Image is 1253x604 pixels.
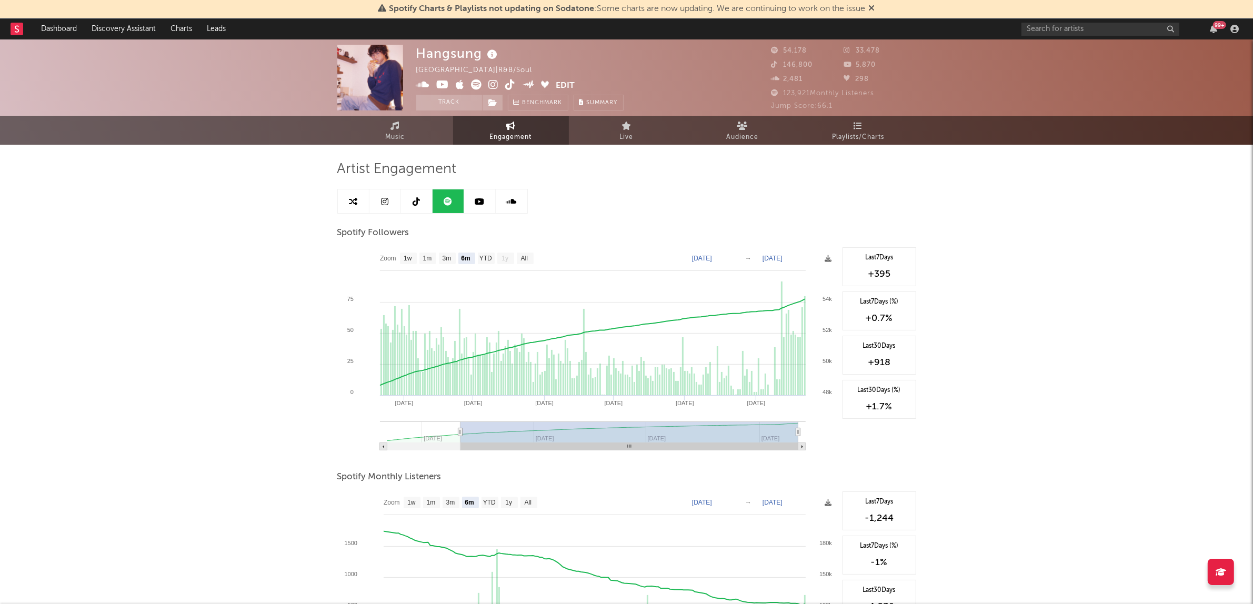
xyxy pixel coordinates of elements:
[832,131,884,144] span: Playlists/Charts
[848,541,910,551] div: Last 7 Days (%)
[380,255,396,263] text: Zoom
[502,255,508,263] text: 1y
[344,571,357,577] text: 1000
[844,62,876,68] span: 5,870
[574,95,624,110] button: Summary
[1210,25,1217,33] button: 99+
[823,327,832,333] text: 52k
[692,499,712,506] text: [DATE]
[692,255,712,262] text: [DATE]
[1021,23,1179,36] input: Search for artists
[823,358,832,364] text: 50k
[347,327,353,333] text: 50
[745,499,751,506] text: →
[676,400,694,406] text: [DATE]
[347,296,353,302] text: 75
[404,255,412,263] text: 1w
[337,227,409,239] span: Spotify Followers
[453,116,569,145] a: Engagement
[848,556,910,569] div: -1 %
[442,255,451,263] text: 3m
[199,18,233,39] a: Leads
[483,499,495,507] text: YTD
[747,400,765,406] text: [DATE]
[869,5,875,13] span: Dismiss
[461,255,470,263] text: 6m
[416,95,482,110] button: Track
[848,312,910,325] div: +0.7 %
[848,268,910,280] div: +395
[745,255,751,262] text: →
[337,116,453,145] a: Music
[685,116,800,145] a: Audience
[479,255,492,263] text: YTD
[464,400,482,406] text: [DATE]
[771,90,875,97] span: 123,921 Monthly Listeners
[848,341,910,351] div: Last 30 Days
[337,471,442,484] span: Spotify Monthly Listeners
[848,497,910,507] div: Last 7 Days
[389,5,866,13] span: : Some charts are now updating. We are continuing to work on the issue
[465,499,474,507] text: 6m
[823,389,832,395] text: 48k
[389,5,595,13] span: Spotify Charts & Playlists not updating on Sodatone
[848,253,910,263] div: Last 7 Days
[535,400,554,406] text: [DATE]
[524,499,531,507] text: All
[569,116,685,145] a: Live
[395,400,413,406] text: [DATE]
[844,76,869,83] span: 298
[416,45,500,62] div: Hangsung
[819,540,832,546] text: 180k
[344,540,357,546] text: 1500
[848,356,910,369] div: +918
[407,499,416,507] text: 1w
[426,499,435,507] text: 1m
[587,100,618,106] span: Summary
[763,255,783,262] text: [DATE]
[620,131,634,144] span: Live
[771,47,807,54] span: 54,178
[848,386,910,395] div: Last 30 Days (%)
[844,47,880,54] span: 33,478
[350,389,353,395] text: 0
[848,586,910,595] div: Last 30 Days
[604,400,623,406] text: [DATE]
[337,163,457,176] span: Artist Engagement
[848,512,910,525] div: -1,244
[508,95,568,110] a: Benchmark
[771,103,833,109] span: Jump Score: 66.1
[1213,21,1226,29] div: 99 +
[800,116,916,145] a: Playlists/Charts
[163,18,199,39] a: Charts
[763,499,783,506] text: [DATE]
[34,18,84,39] a: Dashboard
[385,131,405,144] span: Music
[505,499,512,507] text: 1y
[446,499,455,507] text: 3m
[520,255,527,263] text: All
[823,296,832,302] text: 54k
[523,97,563,109] span: Benchmark
[347,358,353,364] text: 25
[556,79,575,93] button: Edit
[848,297,910,307] div: Last 7 Days (%)
[819,571,832,577] text: 150k
[848,400,910,413] div: +1.7 %
[423,255,432,263] text: 1m
[416,64,545,77] div: [GEOGRAPHIC_DATA] | R&B/Soul
[726,131,758,144] span: Audience
[771,62,813,68] span: 146,800
[490,131,532,144] span: Engagement
[384,499,400,507] text: Zoom
[771,76,803,83] span: 2,481
[84,18,163,39] a: Discovery Assistant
